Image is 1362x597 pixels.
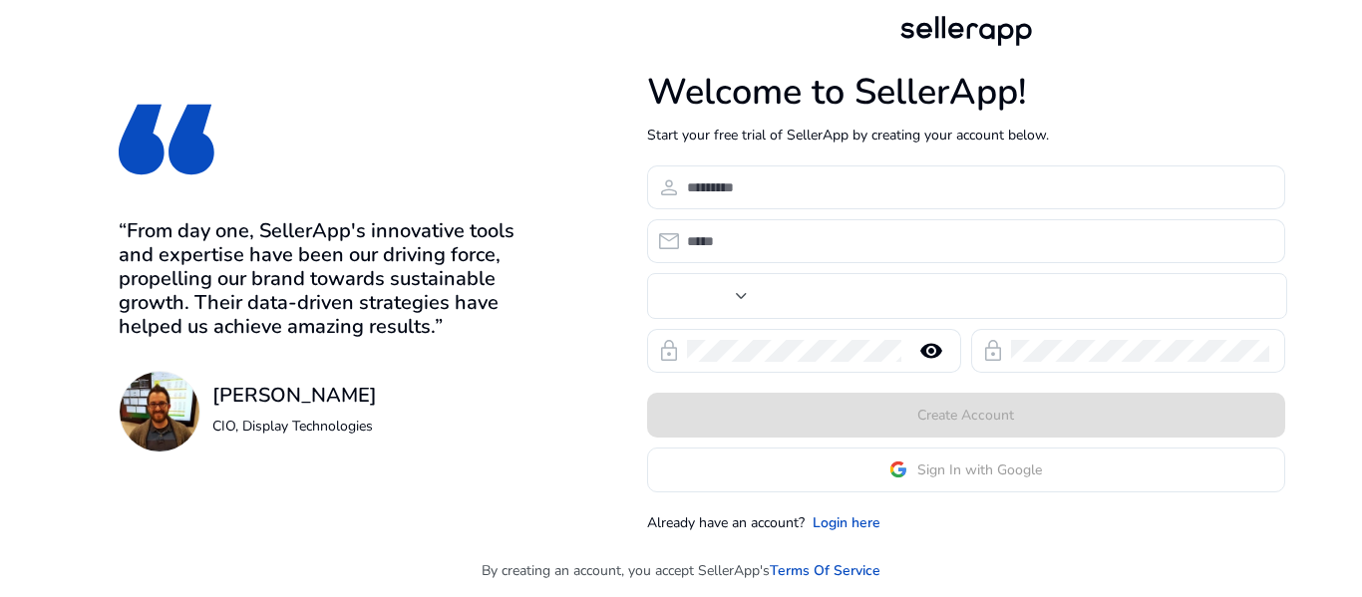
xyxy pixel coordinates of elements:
h1: Welcome to SellerApp! [647,71,1285,114]
h3: [PERSON_NAME] [212,384,377,408]
mat-icon: remove_red_eye [907,339,955,363]
a: Login here [813,512,880,533]
span: email [657,229,681,253]
p: Already have an account? [647,512,805,533]
a: Terms Of Service [770,560,880,581]
p: CIO, Display Technologies [212,416,377,437]
p: Start your free trial of SellerApp by creating your account below. [647,125,1285,146]
span: lock [657,339,681,363]
span: lock [981,339,1005,363]
h3: “From day one, SellerApp's innovative tools and expertise have been our driving force, propelling... [119,219,544,339]
span: person [657,175,681,199]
